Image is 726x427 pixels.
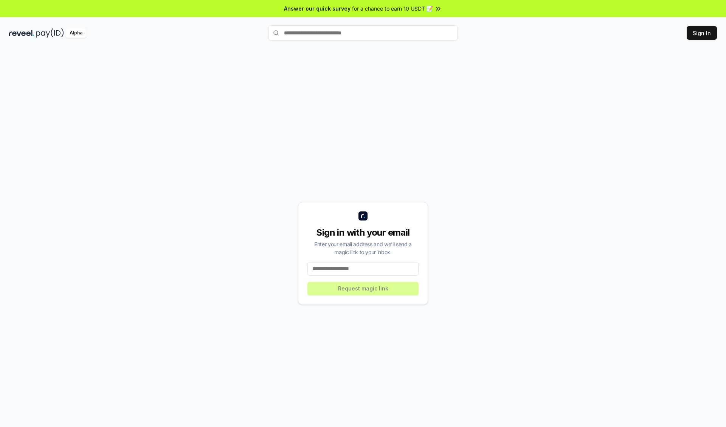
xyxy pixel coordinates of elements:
div: Sign in with your email [307,227,419,239]
div: Alpha [65,28,87,38]
span: Answer our quick survey [284,5,351,12]
span: for a chance to earn 10 USDT 📝 [352,5,433,12]
img: logo_small [358,211,368,220]
button: Sign In [687,26,717,40]
img: pay_id [36,28,64,38]
div: Enter your email address and we’ll send a magic link to your inbox. [307,240,419,256]
img: reveel_dark [9,28,34,38]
